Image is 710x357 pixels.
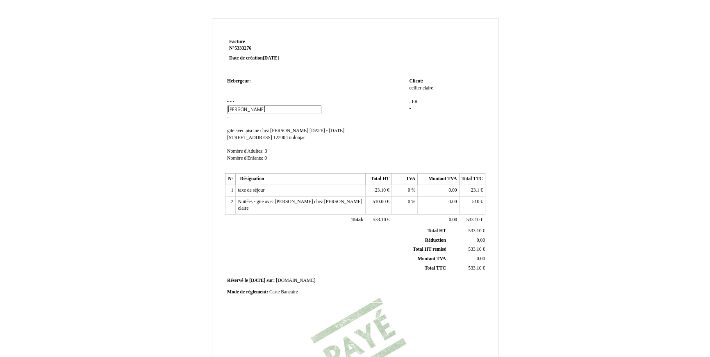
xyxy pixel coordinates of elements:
span: Facture [229,39,245,44]
span: Total TTC [425,265,446,271]
th: Désignation [236,174,366,185]
span: 533.10 [468,228,481,233]
span: 0.00 [449,217,457,222]
span: Mode de règlement: [227,289,268,295]
span: [DOMAIN_NAME] [276,278,315,283]
span: [DATE] - [DATE] [309,128,344,133]
span: taxe de séjour [238,188,264,193]
span: Réduction [425,238,446,243]
span: 0.00 [477,256,485,261]
td: € [366,196,391,214]
span: - [227,92,229,98]
span: - [230,99,232,104]
th: Total TTC [459,174,485,185]
span: 0.00 [448,199,457,204]
span: gite avec piscine chez [PERSON_NAME] [227,128,308,133]
span: - [409,106,411,111]
span: Réservé le [227,278,248,283]
span: Total HT remisé [413,247,446,252]
strong: N° [229,45,327,52]
span: 0,00 [477,238,485,243]
span: - [233,99,234,104]
td: € [459,185,485,197]
td: € [448,245,487,254]
span: [DATE] [263,55,279,61]
td: € [448,227,487,236]
strong: Date de création [229,55,279,61]
span: Toulonjac [287,135,306,140]
span: cellier [409,85,421,91]
span: 3 [265,149,267,154]
span: 510 [472,199,480,204]
td: € [459,215,485,226]
span: 533.10 [467,217,480,222]
td: % [391,185,417,197]
span: 533.10 [468,247,481,252]
span: 0 [408,188,410,193]
td: € [366,215,391,226]
span: - [227,99,229,104]
span: FR [412,99,417,104]
span: 5333276 [234,46,251,51]
th: N° [225,174,236,185]
th: Total HT [366,174,391,185]
span: 0.00 [448,188,457,193]
span: 12200 [273,135,285,140]
td: € [459,196,485,214]
span: 510.00 [373,199,386,204]
span: Montant TVA [418,256,446,261]
span: 533.10 [373,217,386,222]
span: Nuitées - gite avec [PERSON_NAME] chez [PERSON_NAME] claire [238,199,362,211]
span: 0 [408,199,410,204]
th: Montant TVA [418,174,459,185]
span: 23.1 [471,188,479,193]
span: 23.10 [375,188,386,193]
td: % [391,196,417,214]
span: [STREET_ADDRESS] [227,135,272,140]
span: Client: [409,78,423,84]
span: Hebergeur: [227,78,251,84]
span: 533.10 [468,265,481,271]
iframe: Chat [675,320,704,351]
span: - [227,85,229,91]
span: - [227,114,229,120]
td: 2 [225,196,236,214]
td: 1 [225,185,236,197]
span: sur: [266,278,275,283]
td: € [366,185,391,197]
span: [DATE] [249,278,265,283]
span: Nombre d'Adultes: [227,149,264,154]
span: Total: [351,217,363,222]
span: claire [423,85,433,91]
span: - [409,92,411,98]
span: Total HT [428,228,446,233]
span: Nombre d'Enfants: [227,156,263,161]
span: . [409,99,410,104]
span: Carte Bancaire [269,289,298,295]
th: TVA [391,174,417,185]
span: 0 [264,156,267,161]
td: € [448,263,487,273]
